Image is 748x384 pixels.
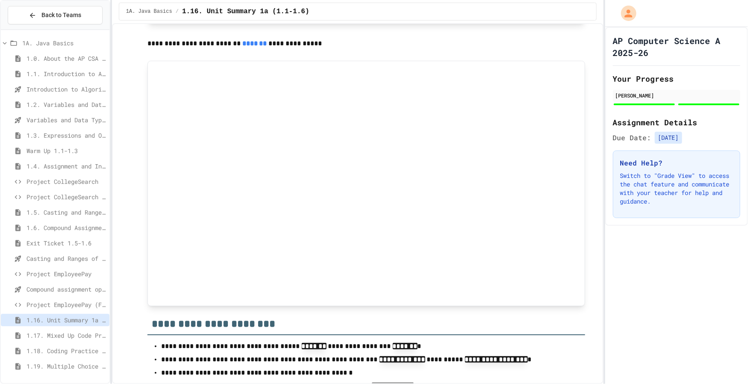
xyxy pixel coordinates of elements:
span: 1.3. Expressions and Output [27,131,106,140]
span: 1.1. Introduction to Algorithms, Programming, and Compilers [27,69,106,78]
span: 1.16. Unit Summary 1a (1.1-1.6) [27,316,106,325]
span: 1A. Java Basics [126,8,172,15]
button: Back to Teams [8,6,103,24]
span: Due Date: [613,133,651,143]
span: Exit Ticket 1.5-1.6 [27,239,106,248]
span: 1.0. About the AP CSA Exam [27,54,106,63]
span: Introduction to Algorithms, Programming, and Compilers [27,85,106,94]
span: Warm Up 1.1-1.3 [27,146,106,155]
span: 1.6. Compound Assignment Operators [27,223,106,232]
span: 1.4. Assignment and Input [27,162,106,171]
h2: Assignment Details [613,116,740,128]
span: Project CollegeSearch [27,177,106,186]
span: [DATE] [655,132,682,144]
div: My Account [612,3,639,23]
span: 1.16. Unit Summary 1a (1.1-1.6) [182,6,309,17]
span: Variables and Data Types - Quiz [27,115,106,124]
h3: Need Help? [620,158,733,168]
h2: Your Progress [613,73,740,85]
span: Compound assignment operators - Quiz [27,285,106,294]
p: Switch to "Grade View" to access the chat feature and communicate with your teacher for help and ... [620,171,733,206]
span: 1.2. Variables and Data Types [27,100,106,109]
span: Project CollegeSearch (File Input) [27,192,106,201]
span: Casting and Ranges of variables - Quiz [27,254,106,263]
span: Project EmployeePay [27,269,106,278]
h1: AP Computer Science A 2025-26 [613,35,740,59]
span: 1.19. Multiple Choice Exercises for Unit 1a (1.1-1.6) [27,362,106,371]
span: Project EmployeePay (File Input) [27,300,106,309]
span: / [176,8,179,15]
span: Back to Teams [41,11,81,20]
span: 1.5. Casting and Ranges of Values [27,208,106,217]
span: 1.17. Mixed Up Code Practice 1.1-1.6 [27,331,106,340]
div: [PERSON_NAME] [615,92,738,99]
span: 1A. Java Basics [22,38,106,47]
span: 1.18. Coding Practice 1a (1.1-1.6) [27,346,106,355]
